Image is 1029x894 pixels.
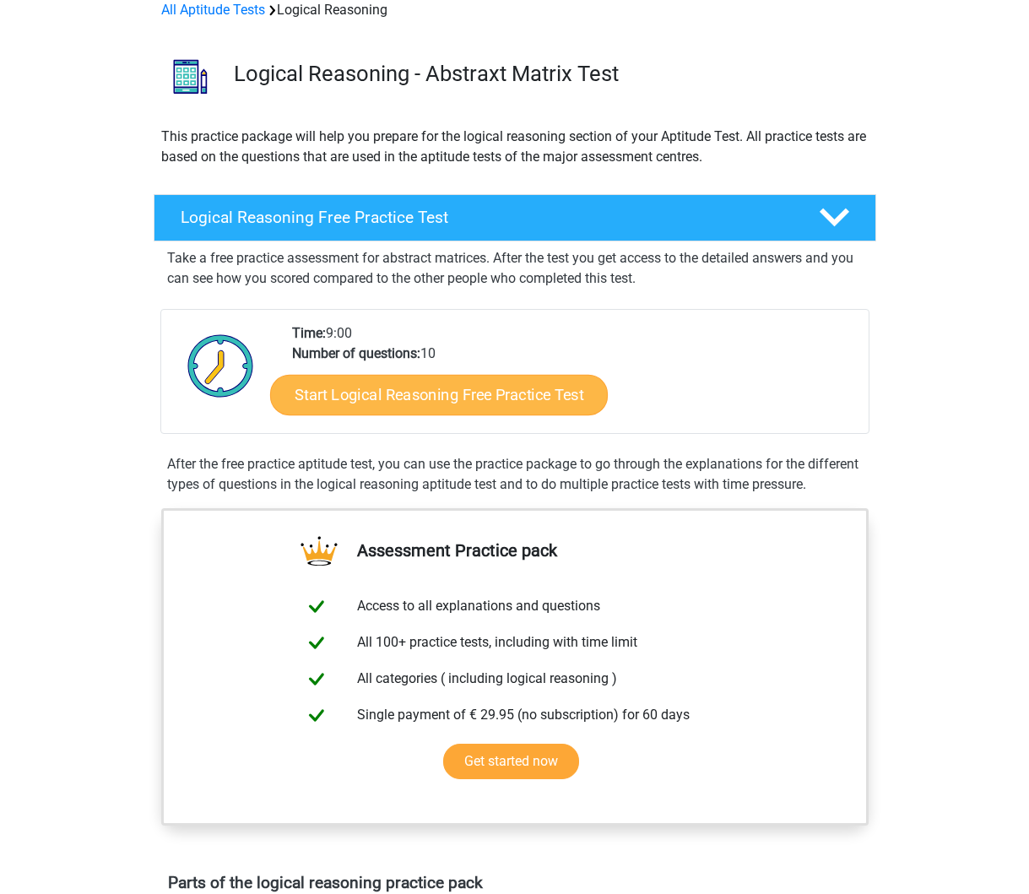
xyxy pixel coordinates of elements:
[181,208,792,227] h4: Logical Reasoning Free Practice Test
[234,61,863,87] h3: Logical Reasoning - Abstraxt Matrix Test
[270,374,608,414] a: Start Logical Reasoning Free Practice Test
[279,323,868,433] div: 9:00 10
[168,873,862,892] h4: Parts of the logical reasoning practice pack
[292,325,326,341] b: Time:
[161,2,265,18] a: All Aptitude Tests
[154,41,226,112] img: logical reasoning
[147,194,883,241] a: Logical Reasoning Free Practice Test
[160,454,869,495] div: After the free practice aptitude test, you can use the practice package to go through the explana...
[443,744,579,779] a: Get started now
[292,345,420,361] b: Number of questions:
[178,323,263,408] img: Clock
[167,248,863,289] p: Take a free practice assessment for abstract matrices. After the test you get access to the detai...
[161,127,869,167] p: This practice package will help you prepare for the logical reasoning section of your Aptitude Te...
